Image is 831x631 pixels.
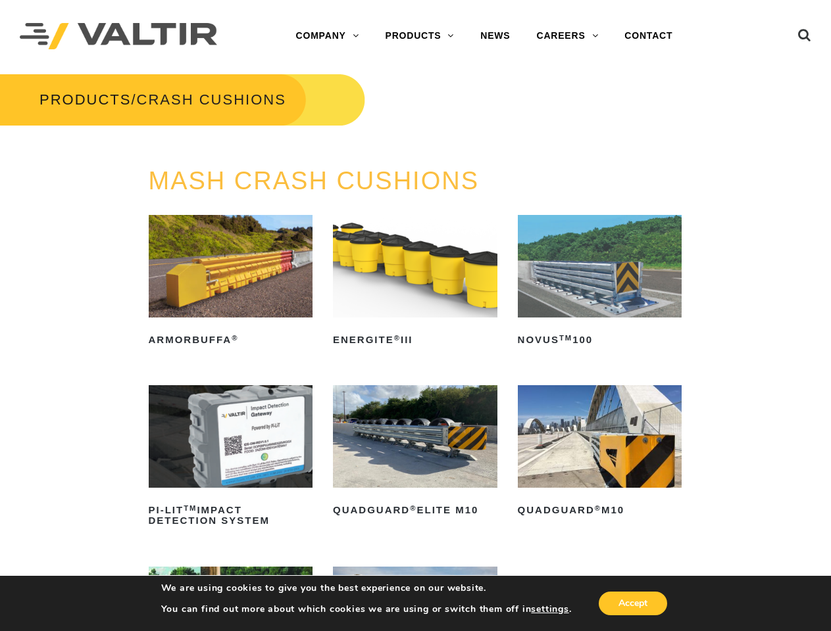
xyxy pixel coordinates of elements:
p: You can find out more about which cookies we are using or switch them off in . [161,603,572,615]
h2: PI-LIT Impact Detection System [149,500,313,531]
a: QuadGuard®Elite M10 [333,385,497,521]
sup: ® [595,504,601,512]
a: CAREERS [523,23,611,49]
button: Accept [599,592,667,615]
a: CONTACT [611,23,686,49]
a: PRODUCTS [372,23,468,49]
sup: TM [559,334,572,342]
h2: ArmorBuffa [149,329,313,350]
sup: ® [410,504,416,512]
a: ENERGITE®III [333,215,497,350]
a: COMPANY [283,23,372,49]
a: ArmorBuffa® [149,215,313,350]
sup: ® [394,334,401,342]
sup: TM [184,504,197,512]
a: QuadGuard®M10 [518,385,682,521]
sup: ® [232,334,238,342]
h2: QuadGuard Elite M10 [333,500,497,521]
a: PRODUCTS [39,91,131,108]
h2: NOVUS 100 [518,329,682,350]
button: settings [531,603,568,615]
img: Valtir [20,23,217,50]
span: CRASH CUSHIONS [137,91,286,108]
h2: QuadGuard M10 [518,500,682,521]
a: MASH CRASH CUSHIONS [149,167,480,195]
a: PI-LITTMImpact Detection System [149,385,313,531]
p: We are using cookies to give you the best experience on our website. [161,582,572,594]
h2: ENERGITE III [333,329,497,350]
a: NOVUSTM100 [518,215,682,350]
a: NEWS [467,23,523,49]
